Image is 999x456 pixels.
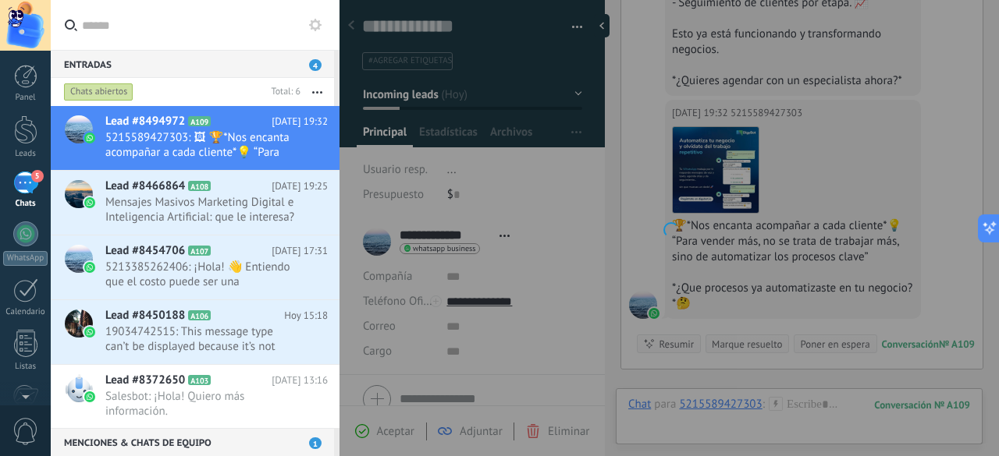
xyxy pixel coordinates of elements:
[188,310,211,320] span: A106
[3,251,48,266] div: WhatsApp
[105,114,185,129] span: Lead #8494972
[105,389,298,419] span: Salesbot: ¡Hola! Quiero más información.
[84,133,95,143] img: waba.svg
[3,149,48,159] div: Leads
[84,262,95,273] img: waba.svg
[64,83,133,101] div: Chats abiertos
[284,308,328,323] span: Hoy 15:18
[84,197,95,208] img: waba.svg
[51,171,340,235] a: Lead #8466864 A108 [DATE] 19:25 Mensajes Masivos Marketing Digital e Inteligencia Artificial: que...
[3,93,48,103] div: Panel
[188,181,211,191] span: A108
[188,375,211,385] span: A103
[188,116,211,126] span: A109
[51,300,340,364] a: Lead #8450188 A106 Hoy 15:18 19034742515: This message type can’t be displayed because it’s not s...
[3,199,48,209] div: Chats
[31,170,44,182] span: 5
[272,243,328,259] span: [DATE] 17:31
[51,50,334,78] div: Entradas
[105,308,185,323] span: Lead #8450188
[272,179,328,194] span: [DATE] 19:25
[188,246,211,256] span: A107
[105,324,298,354] span: 19034742515: This message type can’t be displayed because it’s not supported yet.
[3,307,48,317] div: Calendario
[51,365,340,429] a: Lead #8372650 A103 [DATE] 13:16 Salesbot: ¡Hola! Quiero más información.
[309,59,322,71] span: 4
[300,78,334,106] button: Más
[3,362,48,372] div: Listas
[105,260,298,289] span: 5213385262406: ¡Hola! 👋 Entiendo que el costo puede ser una preocupación. Si alguna vez decides e...
[105,179,185,194] span: Lead #8466864
[51,106,340,170] a: Lead #8494972 A109 [DATE] 19:32 5215589427303: 🖼 🏆*Nos encanta acompañar a cada cliente*💡 “Para v...
[51,428,334,456] div: Menciones & Chats de equipo
[309,437,322,449] span: 1
[105,243,185,259] span: Lead #8454706
[272,114,328,129] span: [DATE] 19:32
[51,235,340,299] a: Lead #8454706 A107 [DATE] 17:31 5213385262406: ¡Hola! 👋 Entiendo que el costo puede ser una preoc...
[105,130,298,160] span: 5215589427303: 🖼 🏆*Nos encanta acompañar a cada cliente*💡 “Para vender más, no se trata de trabaj...
[272,373,328,388] span: [DATE] 13:16
[265,84,300,100] div: Total: 6
[84,391,95,402] img: waba.svg
[105,195,298,224] span: Mensajes Masivos Marketing Digital e Inteligencia Artificial: que le interesa?
[84,327,95,338] img: waba.svg
[105,373,185,388] span: Lead #8372650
